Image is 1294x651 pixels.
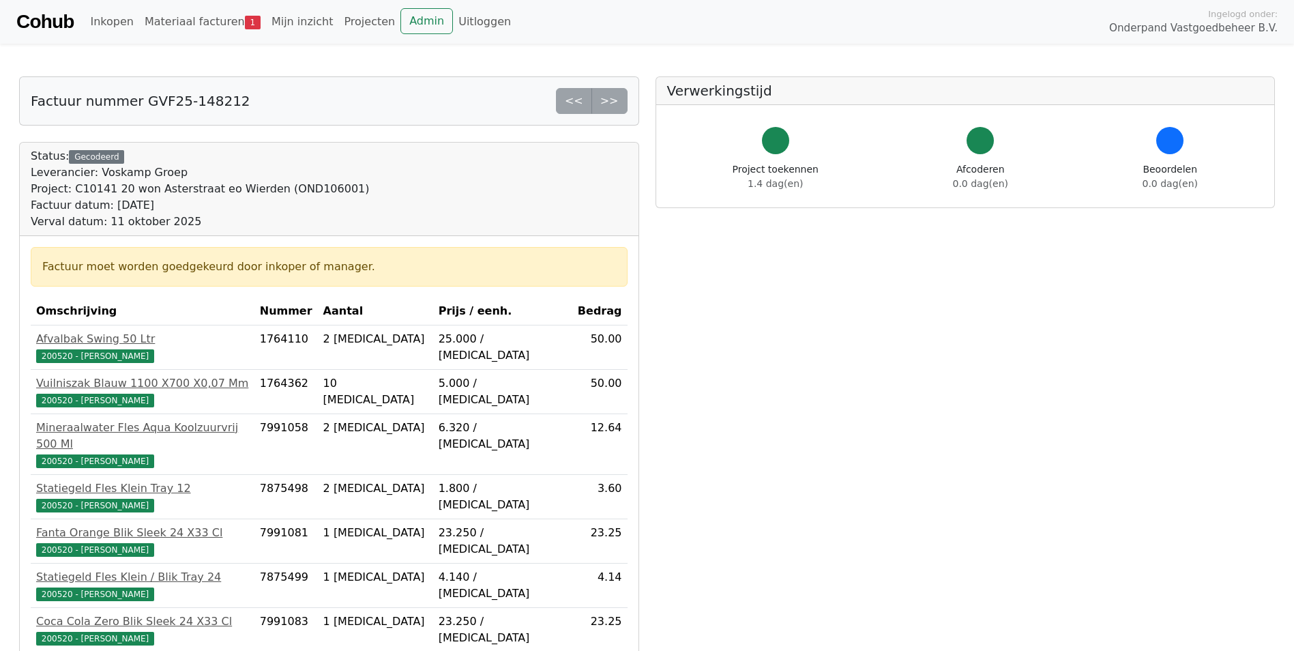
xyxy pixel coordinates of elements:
span: 0.0 dag(en) [1143,178,1198,189]
div: Beoordelen [1143,162,1198,191]
div: 1 [MEDICAL_DATA] [323,525,428,541]
td: 1764110 [254,325,318,370]
a: Projecten [338,8,400,35]
div: 2 [MEDICAL_DATA] [323,480,428,497]
a: Afvalbak Swing 50 Ltr200520 - [PERSON_NAME] [36,331,249,364]
div: Afvalbak Swing 50 Ltr [36,331,249,347]
div: 4.140 / [MEDICAL_DATA] [439,569,567,602]
span: 200520 - [PERSON_NAME] [36,632,154,646]
div: 23.250 / [MEDICAL_DATA] [439,613,567,646]
td: 12.64 [572,414,628,475]
td: 50.00 [572,325,628,370]
a: Uitloggen [453,8,516,35]
span: 0.0 dag(en) [953,178,1008,189]
td: 7875498 [254,475,318,519]
span: 200520 - [PERSON_NAME] [36,454,154,468]
th: Prijs / eenh. [433,298,572,325]
td: 23.25 [572,519,628,564]
a: Fanta Orange Blik Sleek 24 X33 Cl200520 - [PERSON_NAME] [36,525,249,558]
div: Statiegeld Fles Klein / Blik Tray 24 [36,569,249,585]
td: 7991058 [254,414,318,475]
td: 7991081 [254,519,318,564]
th: Nummer [254,298,318,325]
th: Omschrijving [31,298,254,325]
div: 6.320 / [MEDICAL_DATA] [439,420,567,452]
div: Status: [31,148,370,230]
div: 2 [MEDICAL_DATA] [323,331,428,347]
a: Materiaal facturen1 [139,8,266,35]
span: 200520 - [PERSON_NAME] [36,394,154,407]
span: Onderpand Vastgoedbeheer B.V. [1109,20,1278,36]
div: Fanta Orange Blik Sleek 24 X33 Cl [36,525,249,541]
div: Mineraalwater Fles Aqua Koolzuurvrij 500 Ml [36,420,249,452]
td: 7875499 [254,564,318,608]
td: 1764362 [254,370,318,414]
a: Vuilniszak Blauw 1100 X700 X0,07 Mm200520 - [PERSON_NAME] [36,375,249,408]
div: Gecodeerd [69,150,124,164]
a: Admin [400,8,453,34]
a: Coca Cola Zero Blik Sleek 24 X33 Cl200520 - [PERSON_NAME] [36,613,249,646]
span: 200520 - [PERSON_NAME] [36,588,154,601]
th: Aantal [318,298,433,325]
a: Inkopen [85,8,138,35]
div: 1.800 / [MEDICAL_DATA] [439,480,567,513]
div: Statiegeld Fles Klein Tray 12 [36,480,249,497]
a: Mineraalwater Fles Aqua Koolzuurvrij 500 Ml200520 - [PERSON_NAME] [36,420,249,469]
div: Project: C10141 20 won Asterstraat eo Wierden (OND106001) [31,181,370,197]
div: Factuur moet worden goedgekeurd door inkoper of manager. [42,259,616,275]
td: 50.00 [572,370,628,414]
span: 200520 - [PERSON_NAME] [36,499,154,512]
div: 2 [MEDICAL_DATA] [323,420,428,436]
div: Project toekennen [733,162,819,191]
td: 4.14 [572,564,628,608]
span: 1 [245,16,261,29]
div: Leverancier: Voskamp Groep [31,164,370,181]
div: Afcoderen [953,162,1008,191]
div: Coca Cola Zero Blik Sleek 24 X33 Cl [36,613,249,630]
div: 23.250 / [MEDICAL_DATA] [439,525,567,558]
td: 3.60 [572,475,628,519]
h5: Verwerkingstijd [667,83,1264,99]
span: Ingelogd onder: [1208,8,1278,20]
th: Bedrag [572,298,628,325]
a: Statiegeld Fles Klein Tray 12200520 - [PERSON_NAME] [36,480,249,513]
h5: Factuur nummer GVF25-148212 [31,93,250,109]
a: Mijn inzicht [266,8,339,35]
div: 5.000 / [MEDICAL_DATA] [439,375,567,408]
span: 1.4 dag(en) [748,178,803,189]
div: 1 [MEDICAL_DATA] [323,569,428,585]
div: Factuur datum: [DATE] [31,197,370,214]
div: Vuilniszak Blauw 1100 X700 X0,07 Mm [36,375,249,392]
a: Cohub [16,5,74,38]
a: Statiegeld Fles Klein / Blik Tray 24200520 - [PERSON_NAME] [36,569,249,602]
span: 200520 - [PERSON_NAME] [36,349,154,363]
div: 1 [MEDICAL_DATA] [323,613,428,630]
span: 200520 - [PERSON_NAME] [36,543,154,557]
div: 10 [MEDICAL_DATA] [323,375,428,408]
div: 25.000 / [MEDICAL_DATA] [439,331,567,364]
div: Verval datum: 11 oktober 2025 [31,214,370,230]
